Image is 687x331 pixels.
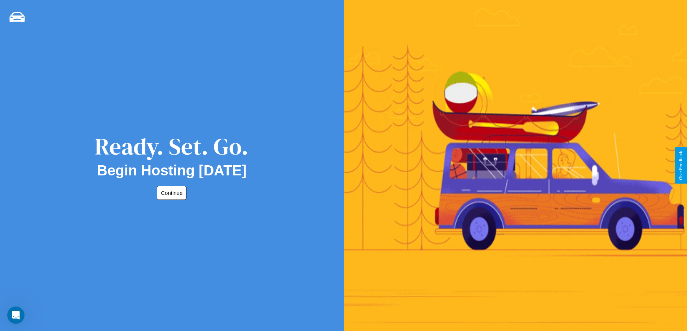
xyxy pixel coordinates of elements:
div: Ready. Set. Go. [95,130,248,162]
h2: Begin Hosting [DATE] [97,162,247,179]
iframe: Intercom live chat [7,307,25,324]
button: Continue [157,186,186,200]
div: Give Feedback [678,151,683,180]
